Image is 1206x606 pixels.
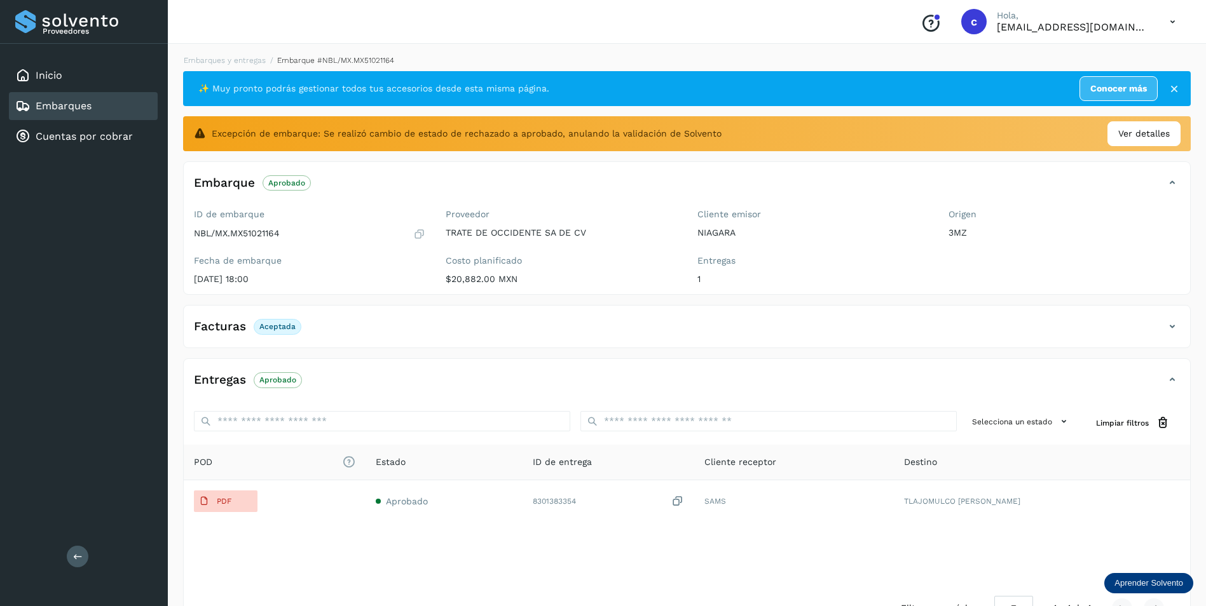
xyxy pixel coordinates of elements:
[446,255,677,266] label: Costo planificado
[894,480,1190,522] td: TLAJOMULCO [PERSON_NAME]
[194,373,246,387] h4: Entregas
[259,322,296,331] p: Aceptada
[1079,76,1158,101] a: Conocer más
[268,178,305,187] p: Aprobado
[217,497,231,506] p: PDF
[1104,573,1193,593] div: Aprender Solvento
[697,227,929,238] p: NIAGARA
[997,10,1149,21] p: Hola,
[43,27,153,36] p: Proveedores
[194,274,425,285] p: [DATE] 18:00
[194,255,425,266] label: Fecha de embarque
[704,455,776,469] span: Cliente receptor
[949,227,1180,238] p: 3MZ
[1114,578,1183,588] p: Aprender Solvento
[446,209,677,220] label: Proveedor
[194,176,255,191] h4: Embarque
[184,369,1190,401] div: EntregasAprobado
[194,455,355,469] span: POD
[184,56,266,65] a: Embarques y entregas
[184,316,1190,347] div: FacturasAceptada
[697,255,929,266] label: Entregas
[212,127,722,140] span: Excepción de embarque: Se realizó cambio de estado de rechazado a aprobado, anulando la validació...
[277,56,394,65] span: Embarque #NBL/MX.MX51021164
[36,130,133,142] a: Cuentas por cobrar
[198,82,549,95] span: ✨ Muy pronto podrás gestionar todos tus accesorios desde esta misma página.
[694,480,894,522] td: SAMS
[949,209,1180,220] label: Origen
[9,123,158,151] div: Cuentas por cobrar
[446,227,677,238] p: TRATE DE OCCIDENTE SA DE CV
[259,375,296,384] p: Aprobado
[1086,411,1180,434] button: Limpiar filtros
[904,455,937,469] span: Destino
[1096,417,1149,429] span: Limpiar filtros
[194,228,280,239] p: NBL/MX.MX51021164
[36,100,92,112] a: Embarques
[533,455,592,469] span: ID de entrega
[386,496,428,506] span: Aprobado
[967,411,1076,432] button: Selecciona un estado
[376,455,406,469] span: Estado
[9,62,158,90] div: Inicio
[446,274,677,285] p: $20,882.00 MXN
[194,490,257,512] button: PDF
[36,69,62,81] a: Inicio
[697,209,929,220] label: Cliente emisor
[194,320,246,334] h4: Facturas
[697,274,929,285] p: 1
[183,55,1191,66] nav: breadcrumb
[194,209,425,220] label: ID de embarque
[9,92,158,120] div: Embarques
[184,172,1190,204] div: EmbarqueAprobado
[1118,127,1170,140] span: Ver detalles
[533,495,685,508] div: 8301383354
[997,21,1149,33] p: clarisa_flores@fragua.com.mx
